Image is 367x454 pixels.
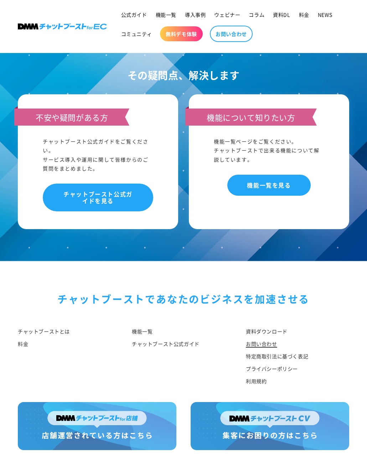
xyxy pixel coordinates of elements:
[216,31,247,37] span: お問い合わせ
[156,11,176,18] span: 機能一覧
[43,137,153,173] div: チャットブースト公式ガイドをご覧ください。 サービス導入や運用に関して皆様からのご質問をまとめました。
[117,26,157,41] a: コミュニティ
[318,11,332,18] span: NEWS
[246,338,277,350] a: お問い合わせ
[181,7,210,22] a: 導入事例
[185,109,317,126] h3: 機能について知りたい方
[227,175,310,196] a: 機能一覧を見る
[121,31,153,37] span: コミュニティ
[151,7,181,22] a: 機能一覧
[18,338,28,350] a: 料金
[214,137,324,164] div: 機能一覧ページをご覧ください。 チャットブーストで出来る機能について解説しています。
[166,31,197,37] span: 無料デモ体験
[314,7,336,22] a: NEWS
[14,109,129,126] h3: 不安や疑問がある方
[121,11,147,18] span: 公式ガイド
[295,7,314,22] a: 料金
[299,11,309,18] span: 料金
[18,67,349,84] h2: その疑問点、解決します
[269,7,294,22] a: 資料DL
[132,327,153,338] a: 機能一覧
[18,290,349,308] div: チャットブーストで あなたのビジネスを加速させる
[185,11,206,18] span: 導入事例
[132,338,200,350] a: チャットブースト公式ガイド
[273,11,290,18] span: 資料DL
[246,350,308,363] a: 特定商取引法に基づく表記
[43,184,153,211] a: チャットブースト公式ガイドを見る
[18,402,176,450] img: 店舗運営されている方はこちら
[214,11,240,18] span: ウェビナー
[244,7,269,22] a: コラム
[18,327,70,338] a: チャットブーストとは
[160,26,203,41] a: 無料デモ体験
[249,11,264,18] span: コラム
[18,23,107,30] img: 株式会社DMM Boost
[246,327,288,338] a: 資料ダウンロード
[117,7,151,22] a: 公式ガイド
[191,402,349,450] img: 集客にお困りの方はこちら
[210,26,253,42] a: お問い合わせ
[246,363,298,375] a: プライバシーポリシー
[210,7,244,22] a: ウェビナー
[246,375,267,387] a: 利用規約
